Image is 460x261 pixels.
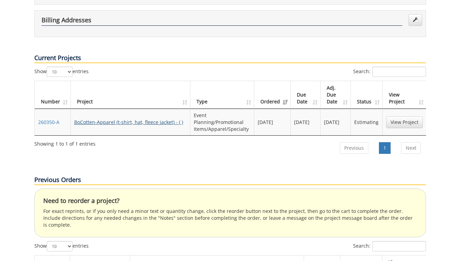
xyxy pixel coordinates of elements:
[291,109,321,135] td: [DATE]
[38,119,59,125] a: 260350-A
[372,241,426,251] input: Search:
[74,119,183,125] a: BoCotten-Apparel (t-shirt, hat, fleece jacket) - ( )
[372,67,426,77] input: Search:
[43,208,417,228] p: For exact reprints, or if you only need a minor text or quantity change, click the reorder button...
[34,54,426,63] p: Current Projects
[42,17,402,26] h4: Billing Addresses
[408,14,422,26] a: Edit Addresses
[71,81,190,109] th: Project: activate to sort column ascending
[353,67,426,77] label: Search:
[254,109,291,135] td: [DATE]
[401,142,421,154] a: Next
[43,197,417,204] h4: Need to reorder a project?
[34,241,89,251] label: Show entries
[321,109,351,135] td: [DATE]
[254,81,291,109] th: Ordered: activate to sort column ascending
[351,109,382,135] td: Estimating
[321,81,351,109] th: Adj. Due Date: activate to sort column ascending
[34,138,96,147] div: Showing 1 to 1 of 1 entries
[47,67,72,77] select: Showentries
[34,175,426,185] p: Previous Orders
[351,81,382,109] th: Status: activate to sort column ascending
[47,241,72,251] select: Showentries
[190,81,254,109] th: Type: activate to sort column ascending
[340,142,368,154] a: Previous
[379,142,391,154] a: 1
[383,81,426,109] th: View Project: activate to sort column ascending
[190,109,254,135] td: Event Planning/Promotional Items/Apparel/Specialty
[353,241,426,251] label: Search:
[386,116,423,128] a: View Project
[291,81,321,109] th: Due Date: activate to sort column ascending
[35,81,71,109] th: Number: activate to sort column ascending
[34,67,89,77] label: Show entries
